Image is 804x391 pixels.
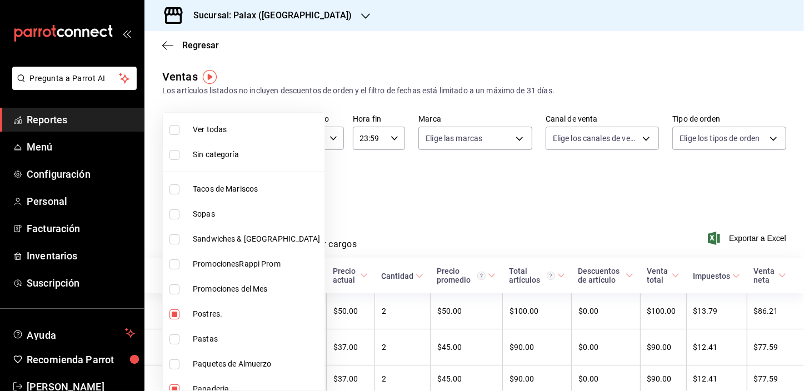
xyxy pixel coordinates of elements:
span: Tacos de Mariscos [193,183,320,195]
img: Tooltip marker [203,70,217,84]
span: Sandwiches & [GEOGRAPHIC_DATA] [193,233,320,245]
span: Promociones del Mes [193,283,320,295]
span: Sin categoría [193,149,320,161]
span: Paquetes de Almuerzo [193,358,320,370]
span: PromocionesRappi Prom [193,258,320,270]
span: Ver todas [193,124,320,136]
span: Postres. [193,308,320,320]
span: Pastas [193,333,320,345]
span: Sopas [193,208,320,220]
